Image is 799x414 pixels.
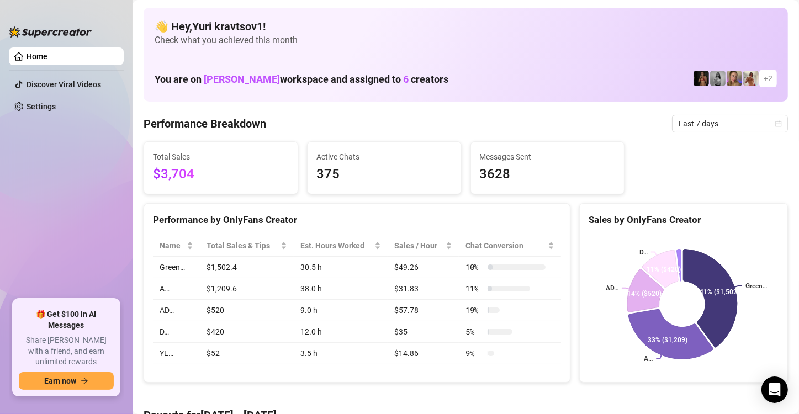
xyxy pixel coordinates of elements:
[153,213,561,227] div: Performance by OnlyFans Creator
[153,343,200,364] td: YL…
[27,102,56,111] a: Settings
[207,240,278,252] span: Total Sales & Tips
[589,213,779,227] div: Sales by OnlyFans Creator
[153,151,289,163] span: Total Sales
[200,343,293,364] td: $52
[465,326,483,338] span: 5 %
[155,34,777,46] span: Check what you achieved this month
[9,26,92,38] img: logo-BBDzfeDw.svg
[394,240,443,252] span: Sales / Hour
[465,347,483,359] span: 9 %
[606,284,618,292] text: AD…
[465,304,483,316] span: 19 %
[294,300,388,321] td: 9.0 h
[639,248,648,256] text: D…
[200,321,293,343] td: $420
[300,240,372,252] div: Est. Hours Worked
[153,235,200,257] th: Name
[200,235,293,257] th: Total Sales & Tips
[81,377,88,385] span: arrow-right
[27,80,101,89] a: Discover Viral Videos
[200,257,293,278] td: $1,502.4
[775,120,782,127] span: calendar
[644,355,653,363] text: A…
[388,235,459,257] th: Sales / Hour
[316,164,452,185] span: 375
[155,19,777,34] h4: 👋 Hey, Yuri kravtsov1 !
[388,300,459,321] td: $57.78
[388,343,459,364] td: $14.86
[160,240,184,252] span: Name
[480,164,616,185] span: 3628
[44,376,76,385] span: Earn now
[19,335,114,368] span: Share [PERSON_NAME] with a friend, and earn unlimited rewards
[153,321,200,343] td: D…
[19,372,114,390] button: Earn nowarrow-right
[294,321,388,343] td: 12.0 h
[388,321,459,343] td: $35
[200,278,293,300] td: $1,209.6
[743,71,759,86] img: Green
[153,164,289,185] span: $3,704
[294,343,388,364] td: 3.5 h
[19,309,114,331] span: 🎁 Get $100 in AI Messages
[465,261,483,273] span: 10 %
[153,278,200,300] td: A…
[316,151,452,163] span: Active Chats
[388,278,459,300] td: $31.83
[144,116,266,131] h4: Performance Breakdown
[465,283,483,295] span: 11 %
[294,278,388,300] td: 38.0 h
[153,257,200,278] td: Green…
[465,240,546,252] span: Chat Conversion
[294,257,388,278] td: 30.5 h
[727,71,742,86] img: Cherry
[710,71,726,86] img: A
[694,71,709,86] img: D
[764,72,772,84] span: + 2
[204,73,280,85] span: [PERSON_NAME]
[761,376,788,403] div: Open Intercom Messenger
[480,151,616,163] span: Messages Sent
[403,73,409,85] span: 6
[27,52,47,61] a: Home
[388,257,459,278] td: $49.26
[200,300,293,321] td: $520
[745,282,767,290] text: Green…
[459,235,561,257] th: Chat Conversion
[679,115,781,132] span: Last 7 days
[153,300,200,321] td: AD…
[155,73,448,86] h1: You are on workspace and assigned to creators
